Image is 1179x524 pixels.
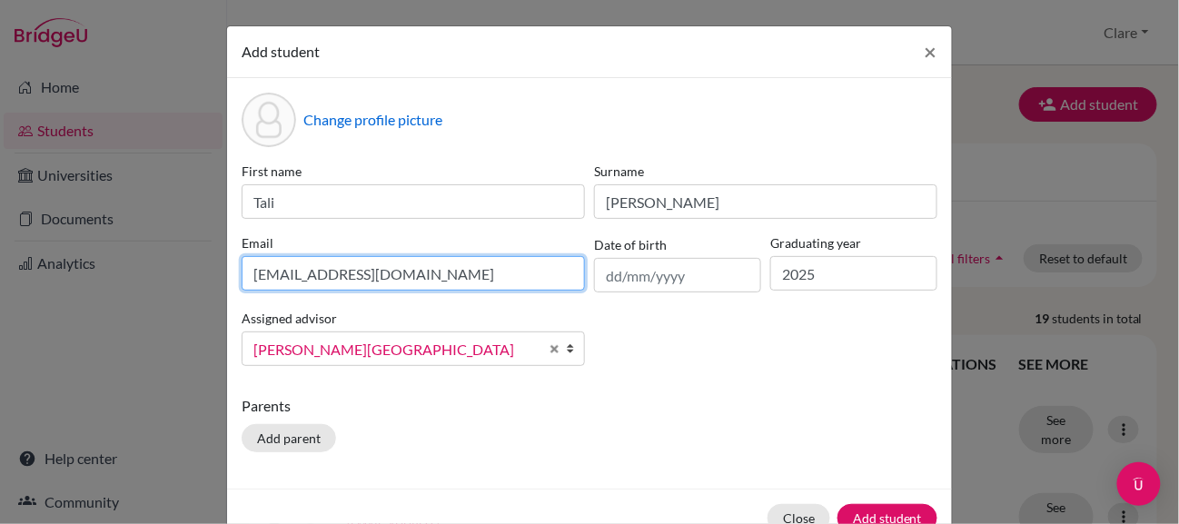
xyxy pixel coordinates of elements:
[242,424,336,452] button: Add parent
[594,258,761,292] input: dd/mm/yyyy
[242,43,320,60] span: Add student
[910,26,952,77] button: Close
[242,309,337,328] label: Assigned advisor
[1117,462,1161,506] div: Open Intercom Messenger
[242,233,585,252] label: Email
[770,233,937,252] label: Graduating year
[242,162,585,181] label: First name
[594,235,667,254] label: Date of birth
[242,93,296,147] div: Profile picture
[253,338,539,361] span: [PERSON_NAME][GEOGRAPHIC_DATA]
[925,38,937,64] span: ×
[594,162,937,181] label: Surname
[242,395,937,417] p: Parents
